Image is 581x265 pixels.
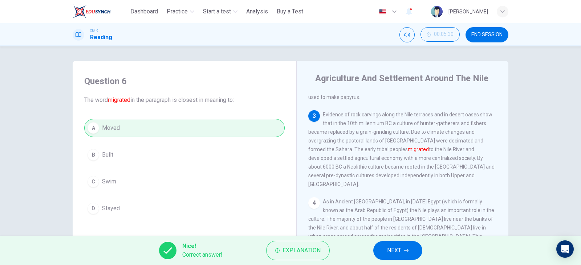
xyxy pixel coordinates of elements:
span: Nice! [182,242,223,250]
button: Buy a Test [274,5,306,18]
font: migrated [108,96,130,103]
h4: Question 6 [84,75,285,87]
div: [PERSON_NAME] [448,7,488,16]
span: CEFR [90,28,98,33]
img: en [378,9,387,15]
button: Analysis [243,5,271,18]
font: migrated [408,146,429,152]
span: 00:05:30 [434,32,454,37]
span: END SESSION [471,32,503,38]
h1: Reading [90,33,112,42]
img: ELTC logo [73,4,111,19]
div: 4 [308,197,320,209]
span: The word in the paragraph is closest in meaning to: [84,96,285,104]
button: Start a test [200,5,240,18]
span: Correct answer! [182,250,223,259]
div: Open Intercom Messenger [556,240,574,258]
button: 00:05:30 [420,27,460,42]
span: Evidence of rock carvings along the Nile terraces and in desert oases show that in the 10th mille... [308,112,495,187]
button: Practice [164,5,197,18]
a: ELTC logo [73,4,127,19]
span: As in Ancient [GEOGRAPHIC_DATA], in [DATE] Egypt (which is formally known as the Arab Republic of... [308,199,494,257]
div: Hide [420,27,460,42]
span: Explanation [283,245,321,256]
div: Mute [399,27,415,42]
button: Dashboard [127,5,161,18]
button: NEXT [373,241,422,260]
h4: Agriculture And Settlement Around The Nile [315,73,488,84]
span: Start a test [203,7,231,16]
img: Profile picture [431,6,443,17]
button: Explanation [266,241,330,260]
span: Analysis [246,7,268,16]
span: Dashboard [130,7,158,16]
div: 3 [308,110,320,122]
button: END SESSION [466,27,508,42]
span: Buy a Test [277,7,303,16]
span: Practice [167,7,188,16]
span: NEXT [387,245,401,256]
